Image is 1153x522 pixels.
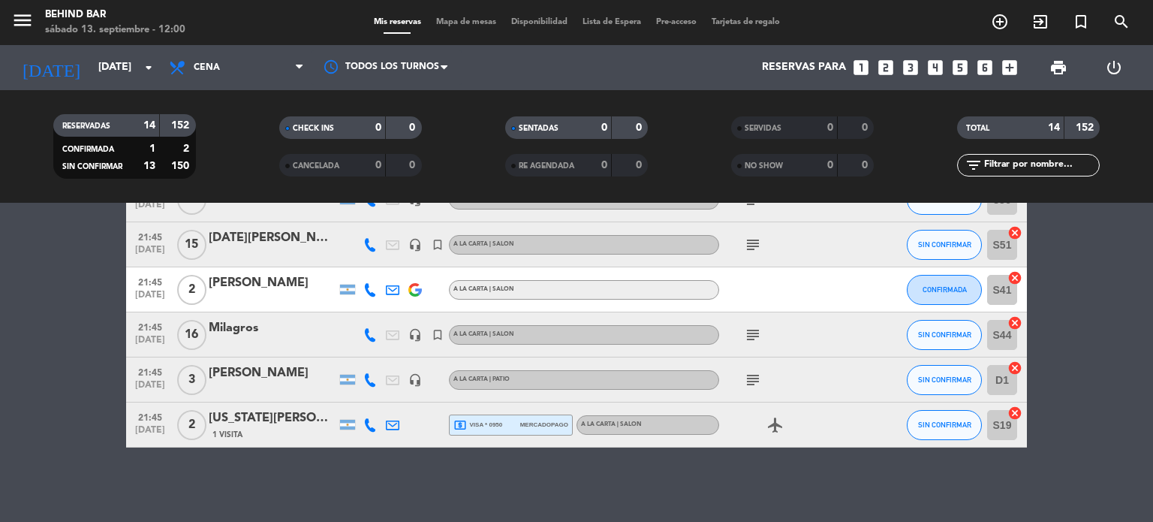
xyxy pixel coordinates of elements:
[926,58,945,77] i: looks_4
[744,236,762,254] i: subject
[143,161,155,171] strong: 13
[453,376,510,382] span: A LA CARTA | PATIO
[1007,406,1022,421] i: cancel
[453,286,514,292] span: A LA CARTA | SALON
[293,125,334,132] span: CHECK INS
[1007,270,1022,285] i: cancel
[862,122,871,133] strong: 0
[209,364,336,383] div: [PERSON_NAME]
[649,18,704,26] span: Pre-acceso
[1086,45,1142,90] div: LOG OUT
[876,58,896,77] i: looks_two
[177,320,206,350] span: 16
[991,13,1009,31] i: add_circle_outline
[1031,13,1049,31] i: exit_to_app
[1076,122,1097,133] strong: 152
[209,318,336,338] div: Milagros
[131,200,169,217] span: [DATE]
[636,122,645,133] strong: 0
[581,421,642,427] span: A LA CARTA | SALON
[171,161,192,171] strong: 150
[744,326,762,344] i: subject
[366,18,429,26] span: Mis reservas
[950,58,970,77] i: looks_5
[575,18,649,26] span: Lista de Espera
[907,275,982,305] button: CONFIRMADA
[983,157,1099,173] input: Filtrar por nombre...
[601,122,607,133] strong: 0
[11,9,34,37] button: menu
[11,9,34,32] i: menu
[907,320,982,350] button: SIN CONFIRMAR
[131,228,169,245] span: 21:45
[149,143,155,154] strong: 1
[918,330,971,339] span: SIN CONFIRMAR
[177,275,206,305] span: 2
[862,160,871,170] strong: 0
[453,418,502,432] span: visa * 0950
[453,418,467,432] i: local_atm
[45,8,185,23] div: Behind Bar
[408,328,422,342] i: headset_mic
[212,429,242,441] span: 1 Visita
[1007,361,1022,376] i: cancel
[431,238,444,252] i: turned_in_not
[907,365,982,395] button: SIN CONFIRMAR
[762,62,846,74] span: Reservas para
[827,160,833,170] strong: 0
[62,146,114,153] span: CONFIRMADA
[408,373,422,387] i: headset_mic
[923,285,967,294] span: CONFIRMADA
[519,125,558,132] span: SENTADAS
[918,421,971,429] span: SIN CONFIRMAR
[209,409,336,428] div: [US_STATE][PERSON_NAME]
[520,420,568,430] span: mercadopago
[131,273,169,290] span: 21:45
[62,163,122,170] span: SIN CONFIRMAR
[171,120,192,131] strong: 152
[143,120,155,131] strong: 14
[1049,59,1067,77] span: print
[431,328,444,342] i: turned_in_not
[177,410,206,440] span: 2
[827,122,833,133] strong: 0
[704,18,787,26] span: Tarjetas de regalo
[601,160,607,170] strong: 0
[62,122,110,130] span: RESERVADAS
[375,160,381,170] strong: 0
[1072,13,1090,31] i: turned_in_not
[1007,315,1022,330] i: cancel
[901,58,920,77] i: looks_3
[408,283,422,297] img: google-logo.png
[965,156,983,174] i: filter_list
[140,59,158,77] i: arrow_drop_down
[766,416,784,434] i: airplanemode_active
[409,160,418,170] strong: 0
[131,290,169,307] span: [DATE]
[408,238,422,252] i: headset_mic
[453,331,514,337] span: A LA CARTA | SALON
[966,125,989,132] span: TOTAL
[131,335,169,352] span: [DATE]
[918,376,971,384] span: SIN CONFIRMAR
[907,230,982,260] button: SIN CONFIRMAR
[975,58,995,77] i: looks_6
[293,162,339,170] span: CANCELADA
[11,51,91,84] i: [DATE]
[744,371,762,389] i: subject
[745,125,781,132] span: SERVIDAS
[504,18,575,26] span: Disponibilidad
[131,380,169,397] span: [DATE]
[194,62,220,73] span: Cena
[183,143,192,154] strong: 2
[907,410,982,440] button: SIN CONFIRMAR
[1000,58,1019,77] i: add_box
[409,122,418,133] strong: 0
[429,18,504,26] span: Mapa de mesas
[209,273,336,293] div: [PERSON_NAME]
[1048,122,1060,133] strong: 14
[519,162,574,170] span: RE AGENDADA
[375,122,381,133] strong: 0
[131,245,169,262] span: [DATE]
[177,230,206,260] span: 15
